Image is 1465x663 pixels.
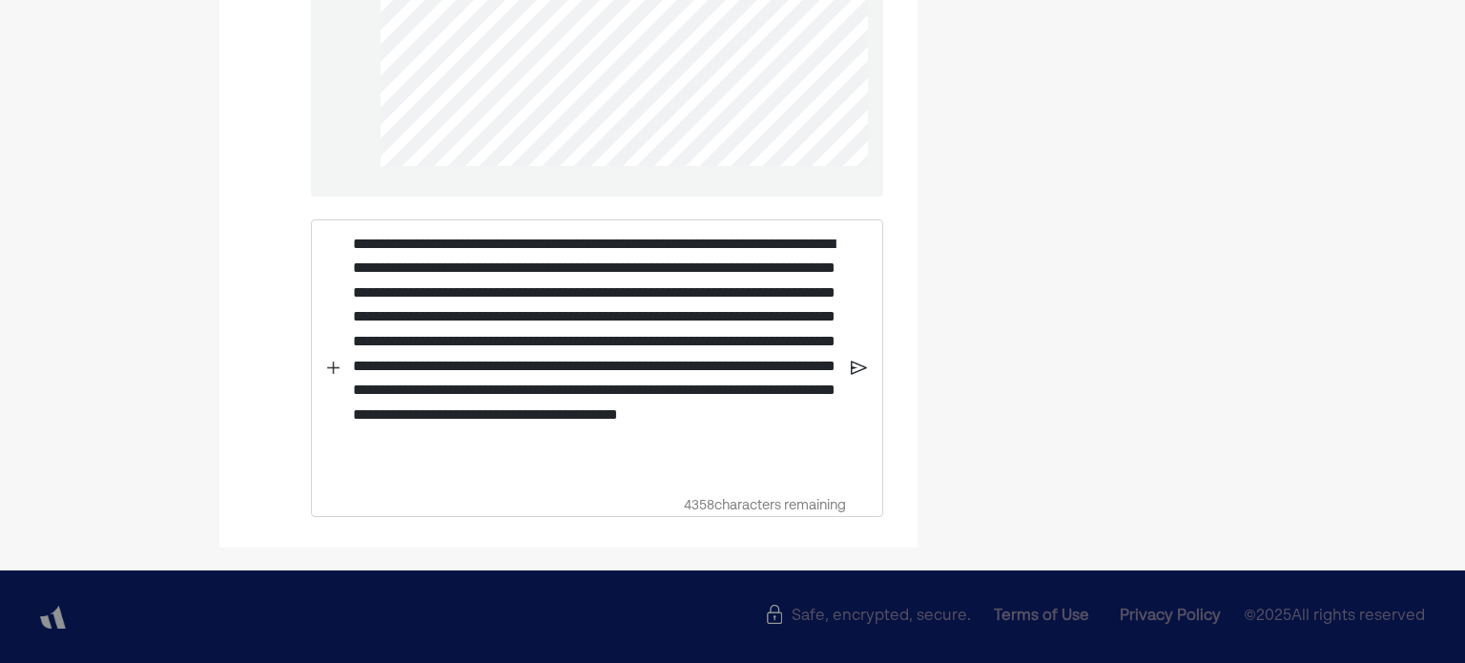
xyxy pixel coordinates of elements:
[1120,605,1221,628] div: Privacy Policy
[994,605,1089,628] div: Terms of Use
[344,220,846,487] div: Rich Text Editor. Editing area: main
[344,495,846,516] div: 4358 characters remaining
[1244,605,1425,629] span: © 2025 All rights reserved
[765,605,971,622] div: Safe, encrypted, secure.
